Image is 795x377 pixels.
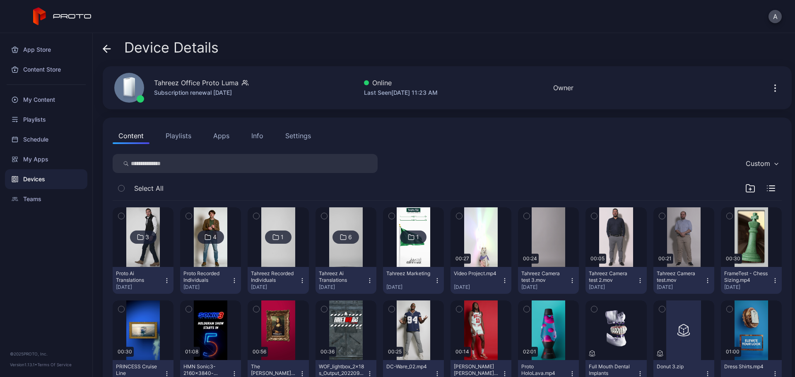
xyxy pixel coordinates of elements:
[319,284,366,291] div: [DATE]
[454,363,499,377] div: CB Ayo Dosunmu 2.mp4
[180,267,241,294] button: Proto Recorded Individuals[DATE]
[5,110,87,130] a: Playlists
[160,127,197,144] button: Playlists
[386,284,434,291] div: [DATE]
[521,270,567,283] div: Tahreez Camera test 3.mov
[348,233,352,241] div: 6
[721,267,782,294] button: FrameTest - Chess Sizing.mp4[DATE]
[450,267,511,294] button: Video Project.mp4[DATE]
[5,189,87,209] a: Teams
[251,284,299,291] div: [DATE]
[5,40,87,60] a: App Store
[124,40,219,55] span: Device Details
[657,363,702,370] div: Donut 3.zip
[724,363,770,370] div: Dress Shirts.mp4
[454,270,499,277] div: Video Project.mp4
[589,270,634,283] div: Tahreez Camera test 2.mov
[553,83,573,93] div: Owner
[116,284,164,291] div: [DATE]
[653,267,714,294] button: Tahreez Camera test.mov[DATE]
[585,267,646,294] button: Tahreez Camera test 2.mov[DATE]
[5,149,87,169] a: My Apps
[657,270,702,283] div: Tahreez Camera test.mov
[10,362,37,367] span: Version 1.13.1 •
[248,267,308,294] button: Tahreez Recorded Individuals[DATE]
[251,131,263,141] div: Info
[183,270,229,283] div: Proto Recorded Individuals
[746,159,770,168] div: Custom
[113,267,173,294] button: Proto Ai Translations[DATE]
[213,233,217,241] div: 4
[113,127,149,144] button: Content
[724,284,772,291] div: [DATE]
[319,270,364,283] div: Tahreez Ai Translations
[518,267,579,294] button: Tahreez Camera test 3.mov[DATE]
[589,284,636,291] div: [DATE]
[768,10,782,23] button: A
[134,183,164,193] span: Select All
[316,267,376,294] button: Tahreez Ai Translations[DATE]
[251,270,296,283] div: Tahreez Recorded Individuals
[364,88,438,98] div: Last Seen [DATE] 11:23 AM
[207,127,235,144] button: Apps
[183,284,231,291] div: [DATE]
[5,130,87,149] a: Schedule
[657,284,704,291] div: [DATE]
[386,363,432,370] div: DC-Ware_02.mp4
[5,169,87,189] a: Devices
[145,233,149,241] div: 3
[37,362,72,367] a: Terms Of Service
[246,127,269,144] button: Info
[319,363,364,377] div: WOF_lightbox_2x18s_Output_20220914.mp4
[116,363,161,377] div: PRINCESS Cruise Line
[724,270,770,283] div: FrameTest - Chess Sizing.mp4
[742,154,782,173] button: Custom
[251,363,296,377] div: The Mona Lisa.mp4
[416,233,419,241] div: 1
[154,78,238,88] div: Tahreez Office Proto Luma
[285,131,311,141] div: Settings
[281,233,284,241] div: 1
[364,78,438,88] div: Online
[5,90,87,110] a: My Content
[521,363,567,377] div: Proto HoloLava.mp4
[10,351,82,357] div: © 2025 PROTO, Inc.
[454,284,501,291] div: [DATE]
[386,270,432,277] div: Tahreez Marketing
[279,127,317,144] button: Settings
[589,363,634,377] div: Full Mouth Dental Implants
[154,88,248,98] div: Subscription renewal [DATE]
[183,363,229,377] div: HMN Sonic3-2160x3840-v8.mp4
[383,267,444,294] button: Tahreez Marketing[DATE]
[5,60,87,79] a: Content Store
[521,284,569,291] div: [DATE]
[116,270,161,283] div: Proto Ai Translations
